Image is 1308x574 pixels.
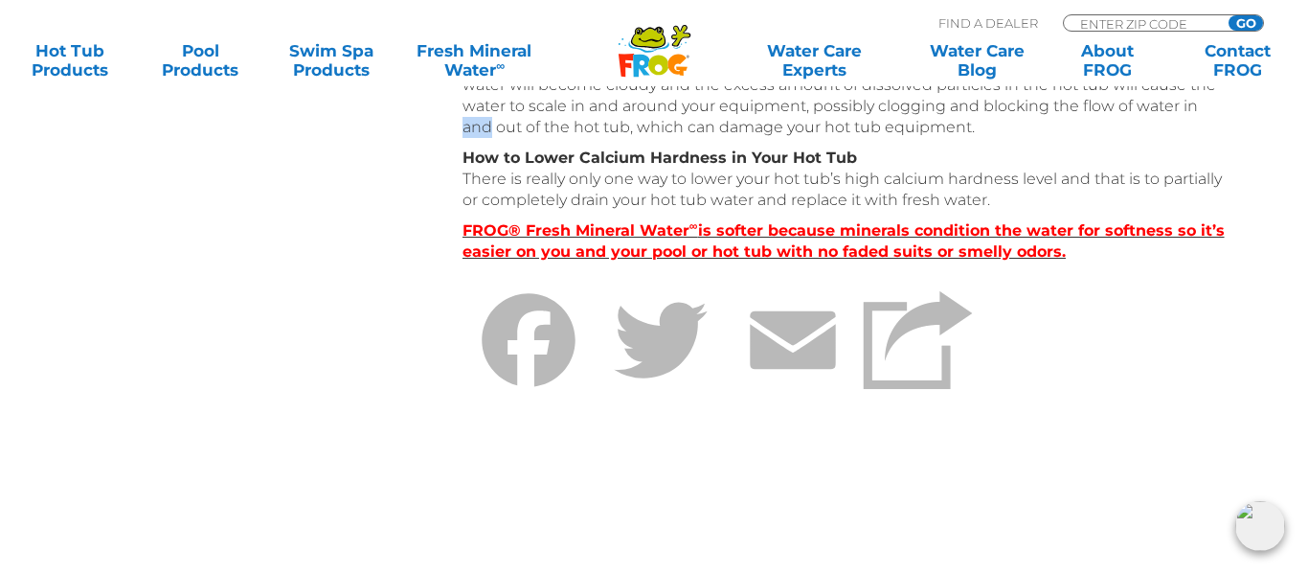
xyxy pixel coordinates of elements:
[281,41,382,80] a: Swim SpaProducts
[462,278,595,460] a: Facebook
[1229,15,1263,31] input: GO
[1078,15,1207,32] input: Zip Code Form
[689,218,698,233] sup: ∞
[411,41,538,80] a: Fresh MineralWater∞
[462,221,1225,261] a: FROG® Fresh Mineral Water∞is softer because minerals condition the water for softness so it’s eas...
[496,58,505,73] sup: ∞
[1057,41,1159,80] a: AboutFROG
[863,290,973,390] img: Share
[595,278,727,460] a: Twitter
[462,148,1229,211] p: There is really only one way to lower your hot tub’s high calcium hardness level and that is to p...
[926,41,1027,80] a: Water CareBlog
[462,149,857,167] strong: How to Lower Calcium Hardness in Your Hot Tub
[462,221,1225,261] strong: FROG® Fresh Mineral Water is softer because minerals condition the water for softness so it’s eas...
[1187,41,1289,80] a: ContactFROG
[938,14,1038,32] p: Find A Dealer
[727,278,859,460] a: Email
[19,41,121,80] a: Hot TubProducts
[732,41,896,80] a: Water CareExperts
[149,41,251,80] a: PoolProducts
[1235,501,1285,551] img: openIcon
